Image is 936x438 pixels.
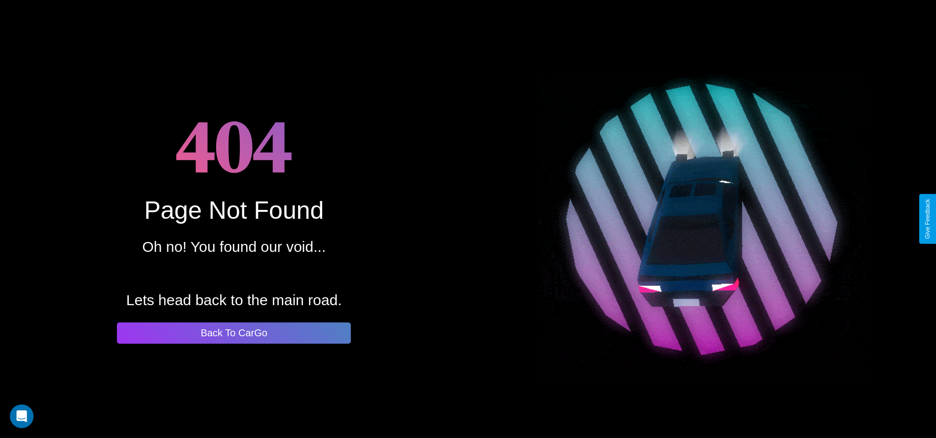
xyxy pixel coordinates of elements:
[126,234,342,314] p: Oh no! You found our void... Lets head back to the main road.
[538,55,866,383] img: spinning car
[144,196,324,225] div: Page Not Found
[924,199,931,239] div: Give Feedback
[176,95,293,196] h1: 404
[117,322,351,344] button: Back To CarGo
[10,404,34,428] div: Open Intercom Messenger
